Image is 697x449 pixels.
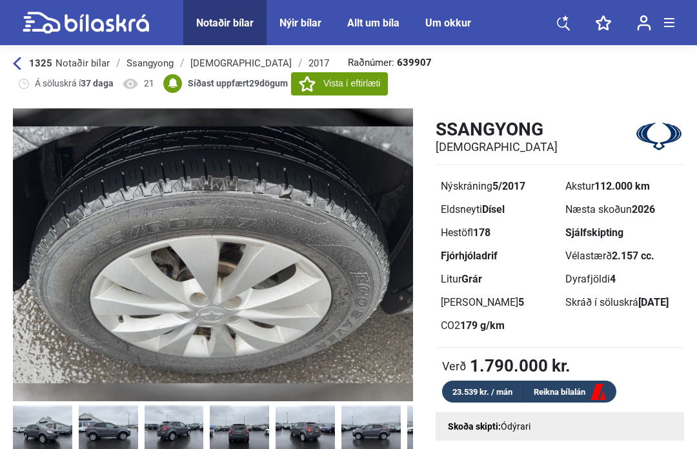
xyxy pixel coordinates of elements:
[196,17,254,29] a: Notaðir bílar
[565,226,623,239] b: Sjálfskipting
[56,57,110,69] span: Notaðir bílar
[448,421,501,432] strong: Skoða skipti:
[637,15,651,31] img: user-login.svg
[397,58,432,68] b: 639907
[441,274,555,284] div: Litur
[436,140,558,154] h2: [DEMOGRAPHIC_DATA]
[425,17,471,29] a: Um okkur
[436,119,558,140] h1: Ssangyong
[35,77,114,90] span: Á söluskrá í
[29,57,52,69] b: 1325
[291,72,388,95] button: Vista í eftirlæti
[441,297,555,308] div: [PERSON_NAME]
[501,421,530,432] span: Ódýrari
[523,384,616,401] a: Reikna bílalán
[565,274,680,284] div: Dyrafjöldi
[594,180,650,192] b: 112.000 km
[565,181,680,192] div: Akstur
[518,296,524,308] b: 5
[190,58,292,68] div: [DEMOGRAPHIC_DATA]
[482,203,505,215] b: Dísel
[638,296,669,308] b: [DATE]
[610,273,616,285] b: 4
[249,78,259,88] span: 29
[323,77,380,90] span: Vista í eftirlæti
[461,273,482,285] b: Grár
[612,250,654,262] b: 2.157 cc.
[279,17,321,29] a: Nýir bílar
[81,78,114,88] b: 37 daga
[442,359,467,372] span: Verð
[308,58,329,68] div: 2017
[565,251,680,261] div: Vélastærð
[565,205,680,215] div: Næsta skoðun
[565,297,680,308] div: Skráð í söluskrá
[441,181,555,192] div: Nýskráning
[492,180,525,192] b: 5/2017
[473,226,490,239] b: 178
[470,357,571,374] b: 1.790.000 kr.
[348,58,432,68] span: Raðnúmer:
[634,118,684,155] img: logo Ssangyong KORANDO
[441,228,555,238] div: Hestöfl
[188,78,288,88] b: Síðast uppfært dögum
[126,58,174,68] div: Ssangyong
[441,250,498,262] b: Fjórhjóladrif
[347,17,399,29] a: Allt um bíla
[441,321,555,331] div: CO2
[632,203,655,215] b: 2026
[441,205,555,215] div: Eldsneyti
[460,319,505,332] b: 179 g/km
[442,384,523,399] div: 23.539 kr. / mán
[144,77,154,90] span: 21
